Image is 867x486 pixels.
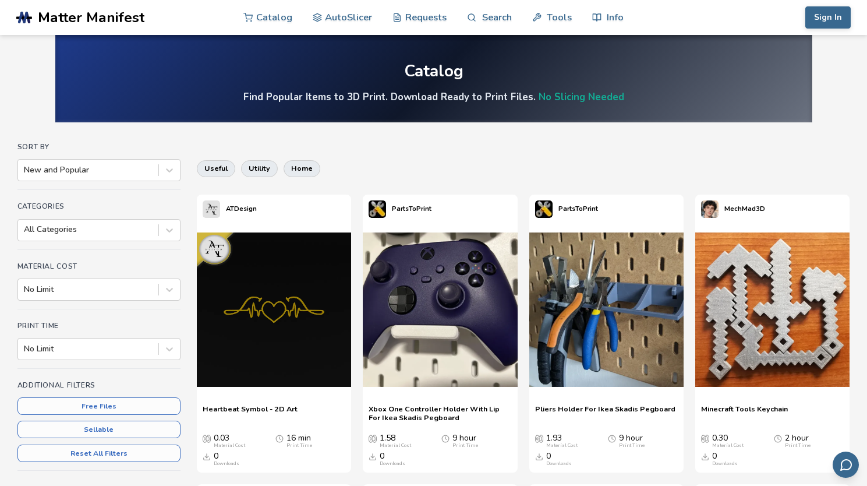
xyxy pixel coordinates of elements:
div: Material Cost [214,443,245,449]
h4: Additional Filters [17,381,181,389]
div: Print Time [286,443,312,449]
button: utility [241,160,278,177]
input: No Limit [24,285,26,294]
span: Average Cost [535,434,543,443]
div: 16 min [286,434,312,449]
a: Pliers Holder For Ikea Skadis Pegboard [535,404,675,422]
input: No Limit [24,344,26,354]
a: MechMad3D's profileMechMad3D [695,195,771,224]
span: Matter Manifest [38,9,144,26]
button: Sign In [805,6,851,29]
div: 1.93 [546,434,578,449]
input: All Categories [24,225,26,234]
img: PartsToPrint's profile [535,200,553,218]
div: Print Time [785,443,811,449]
a: Minecraft Tools Keychain [701,404,788,422]
div: 0.30 [712,434,744,449]
a: ATDesign's profileATDesign [197,195,263,224]
div: 0 [712,452,738,467]
h4: Material Cost [17,262,181,270]
span: Downloads [535,452,543,461]
span: Average Print Time [774,434,782,443]
span: Average Print Time [441,434,450,443]
div: Downloads [546,461,572,467]
a: PartsToPrint's profilePartsToPrint [529,195,604,224]
img: PartsToPrint's profile [369,200,386,218]
div: Material Cost [380,443,411,449]
div: Downloads [380,461,405,467]
div: 0 [380,452,405,467]
a: Xbox One Controller Holder With Lip For Ikea Skadis Pegboard [369,404,511,422]
span: Average Cost [701,434,709,443]
div: Print Time [619,443,645,449]
button: useful [197,160,235,177]
div: 9 hour [452,434,478,449]
span: Downloads [701,452,709,461]
span: Average Print Time [275,434,284,443]
div: 0 [546,452,572,467]
span: Average Cost [203,434,211,443]
h4: Print Time [17,322,181,330]
p: MechMad3D [724,203,765,215]
div: 0.03 [214,434,245,449]
span: Average Cost [369,434,377,443]
a: PartsToPrint's profilePartsToPrint [363,195,437,224]
h4: Sort By [17,143,181,151]
button: Sellable [17,421,181,438]
img: MechMad3D's profile [701,200,719,218]
button: home [284,160,320,177]
div: 0 [214,452,239,467]
div: 9 hour [619,434,645,449]
div: Downloads [214,461,239,467]
img: ATDesign's profile [203,200,220,218]
h4: Find Popular Items to 3D Print. Download Ready to Print Files. [243,90,624,104]
p: PartsToPrint [392,203,431,215]
div: Downloads [712,461,738,467]
button: Send feedback via email [833,452,859,478]
div: 1.58 [380,434,411,449]
div: Material Cost [712,443,744,449]
div: 2 hour [785,434,811,449]
button: Free Files [17,397,181,415]
p: ATDesign [226,203,257,215]
div: Print Time [452,443,478,449]
a: Heartbeat Symbol - 2D Art [203,404,298,422]
span: Downloads [369,452,377,461]
div: Catalog [404,62,463,80]
span: Downloads [203,452,211,461]
h4: Categories [17,202,181,210]
p: PartsToPrint [558,203,598,215]
div: Material Cost [546,443,578,449]
span: Average Print Time [608,434,616,443]
a: No Slicing Needed [539,90,624,104]
input: New and Popular [24,165,26,175]
button: Reset All Filters [17,445,181,462]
